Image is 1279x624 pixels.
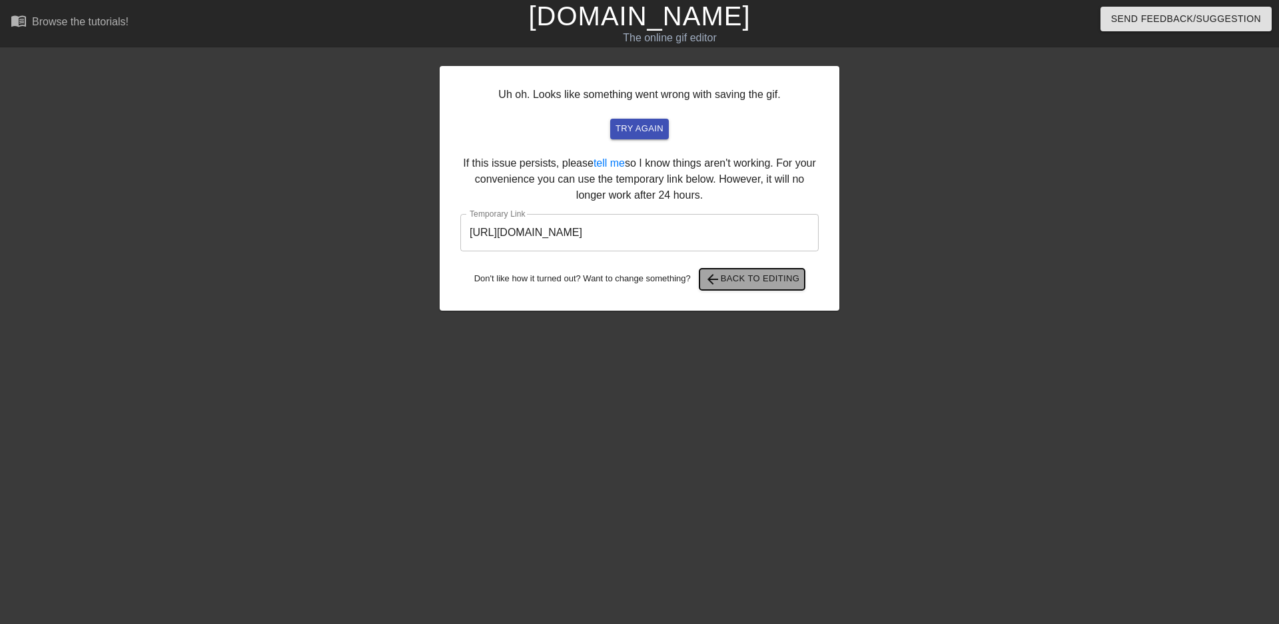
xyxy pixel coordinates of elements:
[1111,11,1261,27] span: Send Feedback/Suggestion
[705,271,800,287] span: Back to Editing
[460,269,819,290] div: Don't like how it turned out? Want to change something?
[528,1,750,31] a: [DOMAIN_NAME]
[699,269,805,290] button: Back to Editing
[594,157,625,169] a: tell me
[616,121,663,137] span: try again
[440,66,839,311] div: Uh oh. Looks like something went wrong with saving the gif. If this issue persists, please so I k...
[705,271,721,287] span: arrow_back
[433,30,907,46] div: The online gif editor
[610,119,669,139] button: try again
[11,13,27,29] span: menu_book
[1100,7,1272,31] button: Send Feedback/Suggestion
[32,16,129,27] div: Browse the tutorials!
[11,13,129,33] a: Browse the tutorials!
[460,214,819,251] input: bare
